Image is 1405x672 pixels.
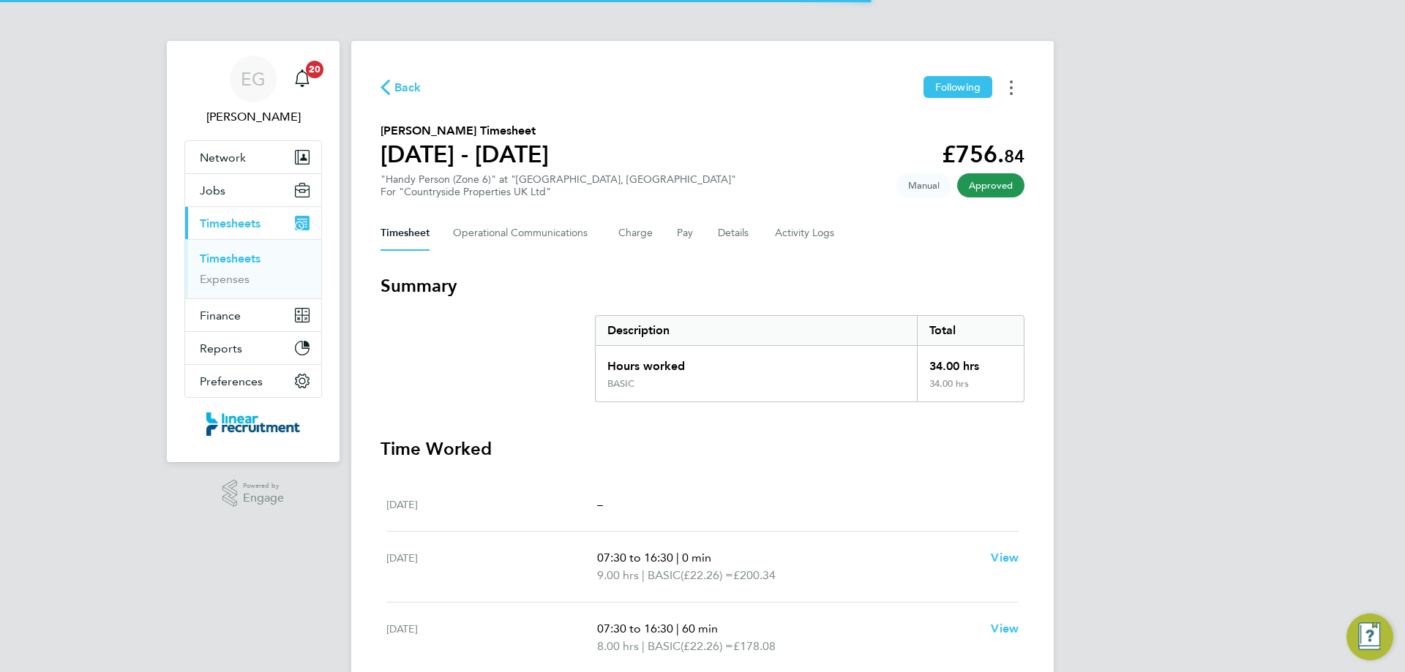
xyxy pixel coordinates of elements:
[957,173,1024,197] span: This timesheet has been approved.
[917,378,1024,401] div: 34.00 hrs
[917,346,1024,378] div: 34.00 hrs
[185,365,321,397] button: Preferences
[306,61,323,78] span: 20
[917,316,1024,345] div: Total
[595,315,1024,402] div: Summary
[394,79,421,97] span: Back
[597,639,639,653] span: 8.00 hrs
[200,374,263,388] span: Preferences
[185,332,321,364] button: Reports
[597,568,639,582] span: 9.00 hrs
[222,480,285,507] a: Powered byEngage
[381,78,421,97] button: Back
[935,80,981,94] span: Following
[998,76,1024,99] button: Timesheets Menu
[733,568,776,582] span: £200.34
[648,638,681,655] span: BASIC
[923,76,992,98] button: Following
[682,551,711,565] span: 0 min
[167,41,340,462] nav: Main navigation
[184,412,322,436] a: Go to home page
[185,239,321,298] div: Timesheets
[184,56,322,126] a: EG[PERSON_NAME]
[381,186,736,198] div: For "Countryside Properties UK Ltd"
[200,252,261,265] a: Timesheets
[676,622,679,635] span: |
[288,56,317,102] a: 20
[386,620,597,655] div: [DATE]
[185,299,321,331] button: Finance
[597,551,673,565] span: 07:30 to 16:30
[241,69,266,88] span: EG
[991,551,1019,565] span: View
[896,173,951,197] span: This timesheet was manually created.
[648,567,681,584] span: BASIC
[733,639,776,653] span: £178.08
[200,309,241,322] span: Finance
[185,141,321,173] button: Network
[618,216,653,251] button: Charge
[185,207,321,239] button: Timesheets
[607,378,634,390] div: BASIC
[243,492,284,505] span: Engage
[682,622,718,635] span: 60 min
[642,639,645,653] span: |
[681,568,733,582] span: (£22.26) =
[381,122,549,140] h2: [PERSON_NAME] Timesheet
[597,622,673,635] span: 07:30 to 16:30
[596,346,917,378] div: Hours worked
[200,272,250,286] a: Expenses
[942,140,1024,168] app-decimal: £756.
[1004,146,1024,167] span: 84
[200,341,242,355] span: Reports
[681,639,733,653] span: (£22.26) =
[1346,614,1393,660] button: Engage Resource Center
[597,497,603,511] span: –
[991,622,1019,635] span: View
[200,151,246,165] span: Network
[386,496,597,513] div: [DATE]
[386,549,597,584] div: [DATE]
[718,216,752,251] button: Details
[676,551,679,565] span: |
[381,437,1024,461] h3: Time Worked
[200,184,225,197] span: Jobs
[991,549,1019,567] a: View
[381,216,430,251] button: Timesheet
[184,108,322,126] span: Eshanthi Goonetilleke
[381,140,549,169] h1: [DATE] - [DATE]
[185,174,321,206] button: Jobs
[381,173,736,198] div: "Handy Person (Zone 6)" at "[GEOGRAPHIC_DATA], [GEOGRAPHIC_DATA]"
[453,216,595,251] button: Operational Communications
[775,216,836,251] button: Activity Logs
[991,620,1019,638] a: View
[381,274,1024,298] h3: Summary
[642,568,645,582] span: |
[243,480,284,492] span: Powered by
[677,216,694,251] button: Pay
[200,216,261,230] span: Timesheets
[596,316,917,345] div: Description
[206,412,300,436] img: linearrecruitment-logo-retina.png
